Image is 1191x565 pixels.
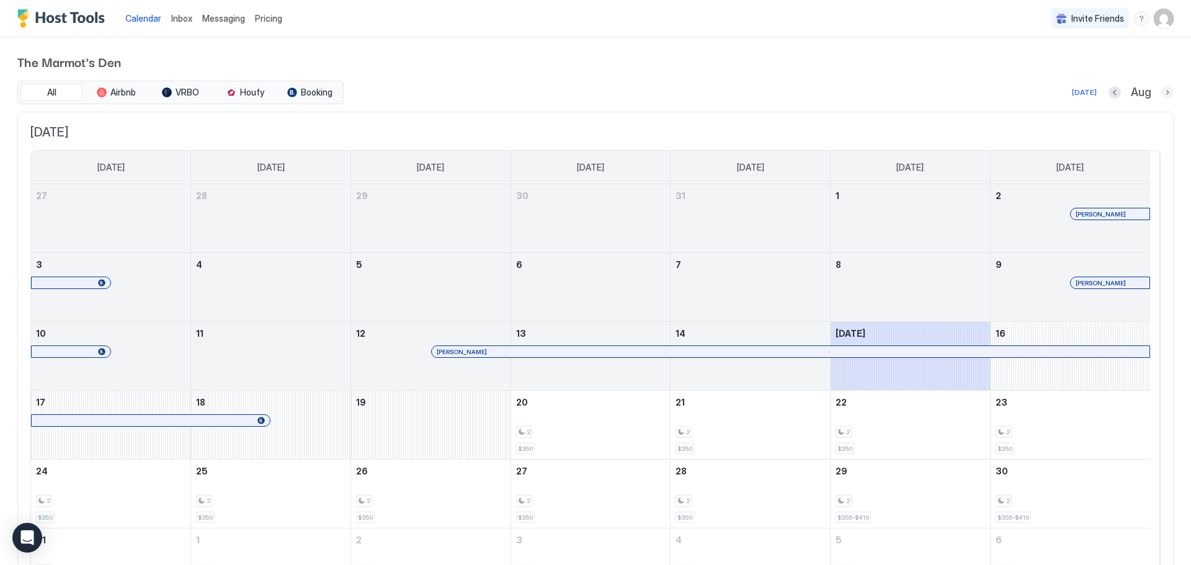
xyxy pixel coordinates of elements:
a: July 29, 2025 [351,184,511,207]
a: August 4, 2025 [191,253,350,276]
a: August 17, 2025 [31,391,190,414]
td: August 2, 2025 [990,184,1150,253]
td: August 21, 2025 [671,391,831,460]
span: [PERSON_NAME] [1076,210,1126,218]
span: [DATE] [97,162,125,173]
span: [PERSON_NAME] [1076,279,1126,287]
span: 2 [846,428,850,436]
span: Messaging [202,13,245,24]
button: All [20,84,83,101]
a: August 18, 2025 [191,391,350,414]
td: August 10, 2025 [31,322,191,391]
a: August 27, 2025 [511,460,671,483]
a: August 5, 2025 [351,253,511,276]
a: Thursday [725,151,777,184]
a: Messaging [202,12,245,25]
span: 2 [996,190,1001,201]
a: August 24, 2025 [31,460,190,483]
span: 9 [996,259,1002,270]
td: August 1, 2025 [831,184,991,253]
a: August 22, 2025 [831,391,990,414]
button: Previous month [1108,86,1121,99]
span: 12 [356,328,365,339]
div: menu [1134,11,1149,26]
span: 30 [996,466,1008,476]
a: September 2, 2025 [351,528,511,551]
span: 27 [36,190,47,201]
span: Airbnb [110,87,136,98]
span: $355-$419 [837,514,869,522]
div: [PERSON_NAME] [437,348,1144,356]
span: VRBO [176,87,199,98]
a: July 28, 2025 [191,184,350,207]
span: 1 [836,190,839,201]
span: $350 [677,445,692,453]
span: [DATE] [836,328,865,339]
span: 2 [1006,497,1010,505]
span: $350 [38,514,53,522]
div: Open Intercom Messenger [12,523,42,553]
span: 2 [527,428,530,436]
td: August 27, 2025 [511,460,671,528]
span: 3 [36,259,42,270]
td: August 24, 2025 [31,460,191,528]
td: August 15, 2025 [831,322,991,391]
span: 6 [996,535,1002,545]
td: August 17, 2025 [31,391,191,460]
a: August 20, 2025 [511,391,671,414]
a: August 29, 2025 [831,460,990,483]
a: August 28, 2025 [671,460,830,483]
a: August 7, 2025 [671,253,830,276]
span: [DATE] [737,162,764,173]
a: August 11, 2025 [191,322,350,345]
a: August 30, 2025 [991,460,1150,483]
span: 23 [996,397,1007,407]
button: Houfy [214,84,276,101]
span: [DATE] [577,162,604,173]
span: 2 [367,497,370,505]
a: Inbox [171,12,192,25]
span: Invite Friends [1071,13,1124,24]
a: September 3, 2025 [511,528,671,551]
span: 20 [516,397,528,407]
span: 30 [516,190,529,201]
span: 16 [996,328,1006,339]
div: User profile [1154,9,1174,29]
span: $350 [198,514,213,522]
a: Monday [245,151,297,184]
a: August 31, 2025 [31,528,190,551]
a: August 15, 2025 [831,322,990,345]
button: VRBO [149,84,212,101]
td: August 30, 2025 [990,460,1150,528]
td: August 13, 2025 [511,322,671,391]
span: 31 [676,190,685,201]
span: [PERSON_NAME] [437,348,487,356]
span: [DATE] [417,162,444,173]
span: $350 [997,445,1012,453]
span: 2 [686,497,690,505]
span: 8 [836,259,841,270]
a: August 2, 2025 [991,184,1150,207]
span: Calendar [125,13,161,24]
td: August 29, 2025 [831,460,991,528]
span: 28 [196,190,207,201]
span: 10 [36,328,46,339]
span: 4 [676,535,682,545]
a: Host Tools Logo [17,9,110,28]
a: August 19, 2025 [351,391,511,414]
a: August 25, 2025 [191,460,350,483]
td: August 28, 2025 [671,460,831,528]
a: Sunday [85,151,137,184]
span: 21 [676,397,685,407]
span: 11 [196,328,203,339]
a: August 12, 2025 [351,322,511,345]
span: 2 [846,497,850,505]
a: August 3, 2025 [31,253,190,276]
td: August 18, 2025 [191,391,351,460]
a: August 8, 2025 [831,253,990,276]
button: Airbnb [85,84,147,101]
span: [DATE] [896,162,924,173]
td: August 25, 2025 [191,460,351,528]
a: August 10, 2025 [31,322,190,345]
a: Friday [884,151,936,184]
